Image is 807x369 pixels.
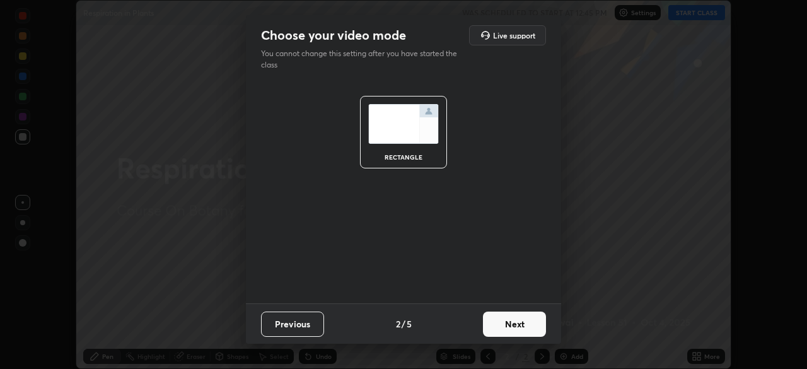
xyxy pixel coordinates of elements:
[402,317,405,331] h4: /
[407,317,412,331] h4: 5
[396,317,400,331] h4: 2
[483,312,546,337] button: Next
[261,27,406,44] h2: Choose your video mode
[261,312,324,337] button: Previous
[368,104,439,144] img: normalScreenIcon.ae25ed63.svg
[261,48,465,71] p: You cannot change this setting after you have started the class
[378,154,429,160] div: rectangle
[493,32,535,39] h5: Live support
